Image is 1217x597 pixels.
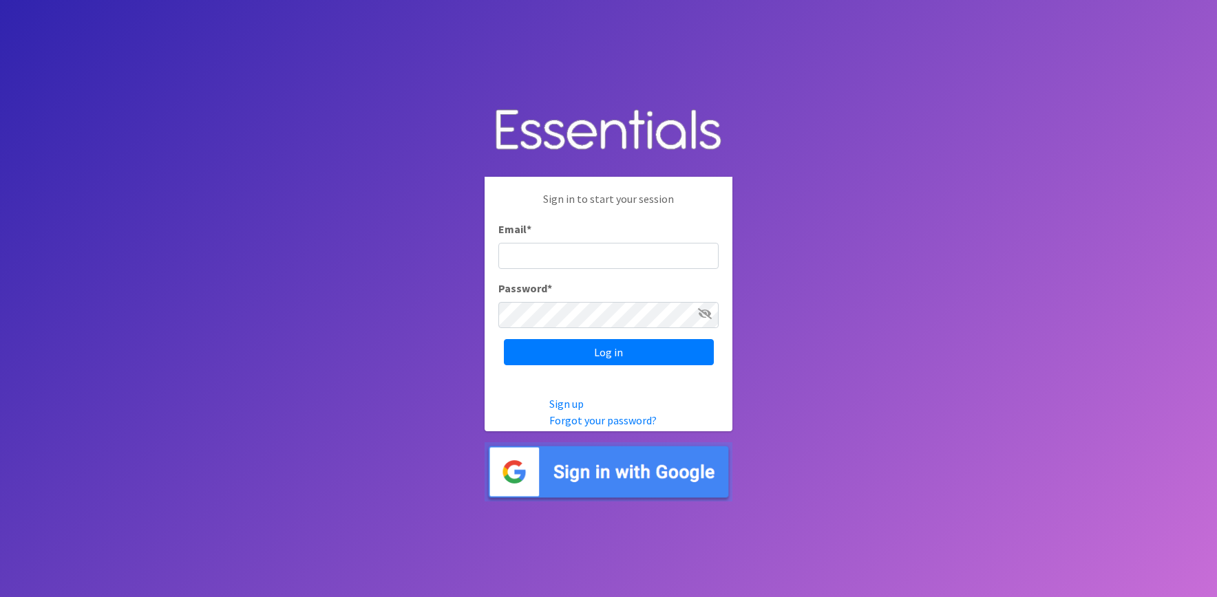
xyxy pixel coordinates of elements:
abbr: required [527,222,531,236]
a: Sign up [549,397,584,411]
abbr: required [547,281,552,295]
a: Forgot your password? [549,413,657,427]
label: Email [498,221,531,237]
img: Human Essentials [485,96,732,166]
p: Sign in to start your session [498,191,719,221]
label: Password [498,280,552,296]
img: Sign in with Google [485,442,732,502]
input: Log in [504,339,714,365]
